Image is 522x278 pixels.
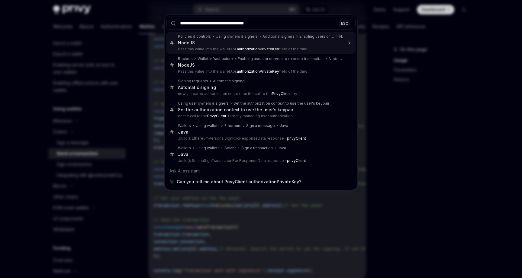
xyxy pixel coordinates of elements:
p: Pass this value into the walletApi. field of the third [178,47,343,52]
p: newly created authorization context on the call to the . try { [178,91,343,96]
span: Can you tell me about PrivyClient authorizationPrivateKey? [177,179,301,185]
div: Additional signers [263,34,295,39]
p: .build(); SolanaSignTransactionRpcResponseData response = [178,158,343,163]
div: NodeJS [339,34,343,39]
div: Signing requests [178,79,208,84]
b: PrivyClient [272,91,291,96]
div: ESC [339,20,350,26]
p: Pass this value into the walletApi. field of the third [178,69,343,74]
p: on the call to the . Directly managing user authorization [178,114,343,118]
div: Using owners & signers [216,34,258,39]
div: Wallets [178,123,191,128]
div: Wallets [178,146,191,150]
div: Set the authorization context to use the user's keypair [234,101,329,106]
div: Automatic signing [213,79,245,84]
div: NodeJS [178,62,195,68]
b: authorizationPrivateKey [237,47,279,51]
div: Enabling users or servers to execute transactions [299,34,334,39]
b: privyClient [287,136,306,141]
div: NodeJS [329,56,343,61]
div: Java [178,152,188,157]
div: Wallet infrastructure [198,56,233,61]
div: Java [278,146,286,150]
div: Using user owners & signers [178,101,229,106]
div: Automatic signing [178,85,216,90]
b: PrivyClient [207,114,226,118]
div: Sign a message [246,123,275,128]
div: Using wallets [196,123,220,128]
div: Ask AI assistant [166,166,356,176]
b: privyClient [287,158,306,163]
div: Policies & controls [178,34,211,39]
div: Sign a transaction [241,146,273,150]
p: .build(); EthereumPersonalSignRpcResponseData response = [178,136,343,141]
div: Set the authorization context to use the user's keypair [178,107,293,112]
div: NodeJS [178,40,195,46]
div: Ethereum [224,123,241,128]
div: Using wallets [196,146,220,150]
div: Java [280,123,288,128]
div: Solana [224,146,237,150]
div: Java [178,129,188,135]
div: Recipes [178,56,193,61]
b: authorizationPrivateKey [237,69,279,74]
div: Enabling users or servers to execute transactions [238,56,324,61]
